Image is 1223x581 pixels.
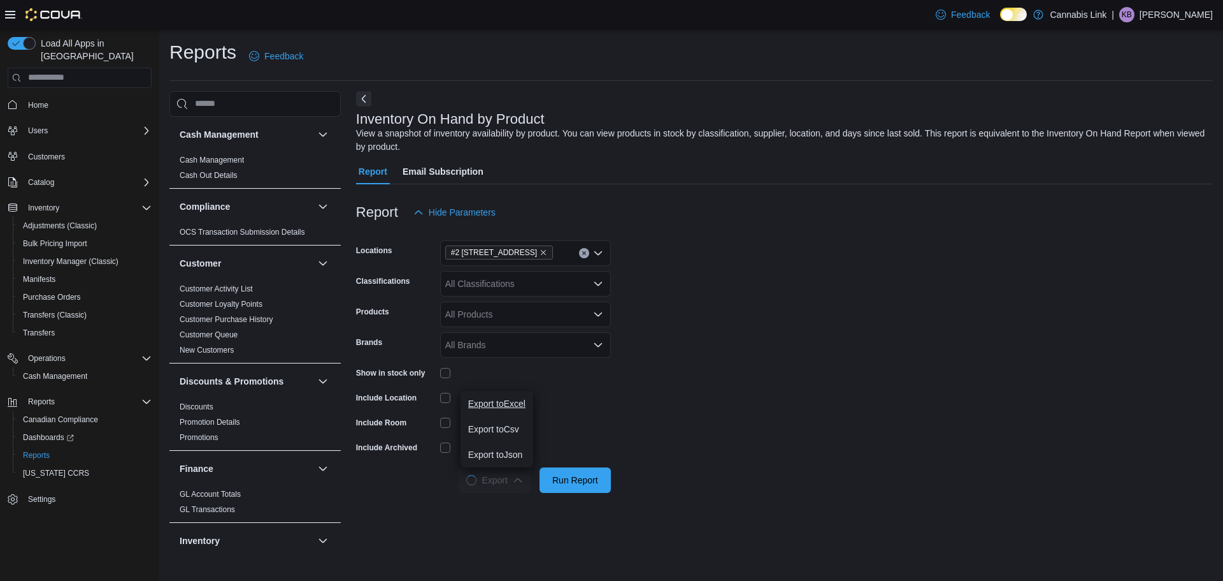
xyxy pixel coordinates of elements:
button: Export toJson [461,442,533,467]
a: Canadian Compliance [18,412,103,427]
span: Reports [28,397,55,407]
span: Discounts [180,402,213,412]
label: Include Location [356,393,417,403]
a: [US_STATE] CCRS [18,466,94,481]
span: Cash Out Details [180,170,238,180]
a: Feedback [244,43,308,69]
button: Operations [3,349,157,367]
a: Adjustments (Classic) [18,218,102,233]
span: Transfers [23,328,55,338]
button: Hide Parameters [408,200,501,225]
a: Feedback [931,2,995,27]
span: Cash Management [23,371,87,381]
a: GL Account Totals [180,490,241,499]
a: Dashboards [18,430,79,445]
a: Cash Out Details [180,171,238,180]
a: Home [23,98,54,113]
span: Email Subscription [403,159,483,184]
button: Operations [23,351,71,366]
a: Customer Activity List [180,284,253,293]
h3: Report [356,205,398,220]
span: Customers [23,149,152,165]
a: Inventory Manager (Classic) [18,254,124,269]
div: Cash Management [169,152,341,188]
button: [US_STATE] CCRS [13,464,157,482]
div: View a snapshot of inventory availability by product. You can view products in stock by classific... [356,127,1206,154]
span: Customer Queue [180,330,238,340]
a: Cash Management [180,156,244,165]
button: Customer [180,257,313,270]
span: Report [359,159,387,184]
button: Compliance [315,199,331,214]
button: Customers [3,147,157,166]
button: Discounts & Promotions [180,375,313,388]
span: KB [1122,7,1132,22]
span: Load All Apps in [GEOGRAPHIC_DATA] [36,37,152,63]
span: #2 [STREET_ADDRESS] [451,246,537,259]
img: Cova [25,8,82,21]
span: Transfers (Classic) [18,307,152,323]
span: Loading [466,474,478,486]
span: Cash Management [180,155,244,165]
button: Inventory [180,534,313,547]
label: Include Room [356,418,406,428]
h1: Reports [169,40,236,65]
h3: Inventory [180,534,220,547]
span: Settings [28,494,55,504]
button: Next [356,91,371,107]
span: Inventory Manager (Classic) [23,256,118,267]
div: Kevin Bulario [1119,7,1134,22]
button: Customer [315,256,331,271]
button: Adjustments (Classic) [13,217,157,235]
a: Bulk Pricing Import [18,236,92,251]
button: Bulk Pricing Import [13,235,157,253]
p: | [1112,7,1114,22]
h3: Cash Management [180,128,259,141]
span: Feedback [264,50,303,63]
a: Cash Management [18,369,92,384]
span: Home [23,97,152,113]
a: Customer Purchase History [180,315,273,324]
label: Classifications [356,276,410,286]
button: Home [3,96,157,114]
label: Brands [356,337,382,348]
h3: Customer [180,257,221,270]
button: Reports [3,393,157,411]
div: Customer [169,281,341,363]
label: Include Archived [356,443,417,453]
button: Inventory Manager (Classic) [13,253,157,270]
label: Show in stock only [356,368,426,378]
button: Finance [180,462,313,475]
a: Discounts [180,402,213,411]
span: Washington CCRS [18,466,152,481]
span: Users [23,123,152,138]
a: Reports [18,448,55,463]
button: Compliance [180,200,313,213]
span: Run Report [552,474,598,487]
span: Cash Management [18,369,152,384]
a: Customers [23,149,70,165]
span: Adjustments (Classic) [23,221,97,231]
button: Finance [315,461,331,476]
h3: Inventory On Hand by Product [356,112,545,127]
span: Reports [18,448,152,463]
button: Remove #2 1149 Western Rd. from selection in this group [540,249,547,256]
span: Dark Mode [1000,21,1001,22]
button: Cash Management [13,367,157,385]
span: Catalog [28,177,54,188]
button: Export toCsv [461,416,533,442]
button: Catalog [23,175,59,190]
span: Canadian Compliance [18,412,152,427]
span: Purchase Orders [18,290,152,305]
span: Users [28,126,48,136]
nav: Complex example [8,91,152,542]
div: Discounts & Promotions [169,399,341,450]
span: Customer Activity List [180,284,253,294]
h3: Compliance [180,200,230,213]
span: Catalog [23,175,152,190]
h3: Finance [180,462,213,475]
a: Manifests [18,272,61,287]
span: Canadian Compliance [23,415,98,425]
button: Manifests [13,270,157,288]
span: Manifests [23,274,55,284]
